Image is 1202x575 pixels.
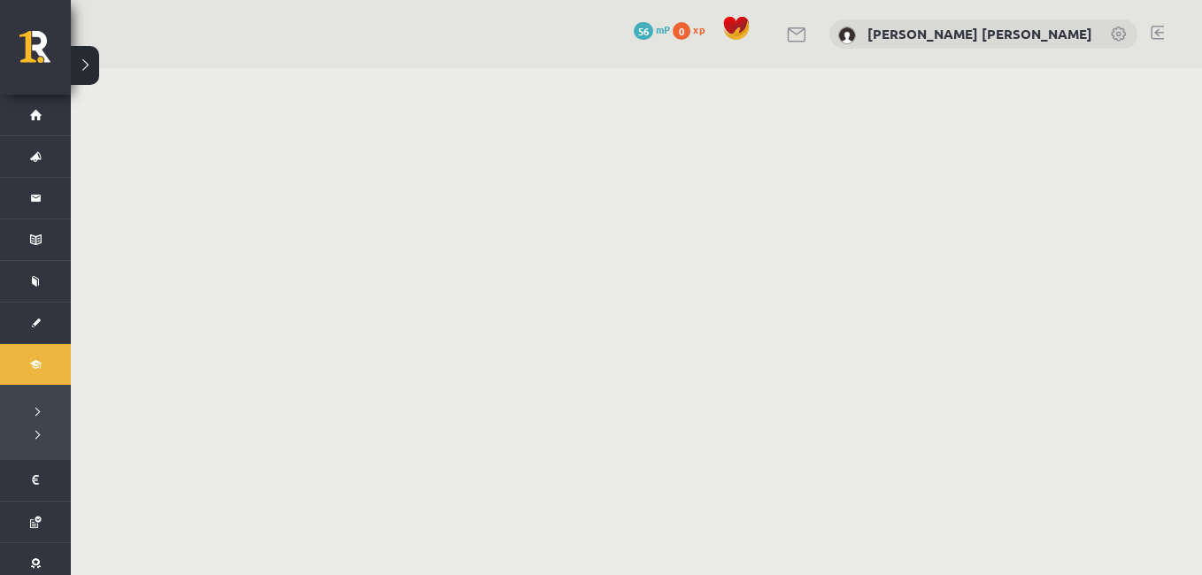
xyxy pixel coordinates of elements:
a: Rīgas 1. Tālmācības vidusskola [19,31,71,75]
span: 56 [634,22,653,40]
span: mP [656,22,670,36]
a: 56 mP [634,22,670,36]
a: [PERSON_NAME] [PERSON_NAME] [867,25,1092,42]
img: Mareks Markuss Kozlovskis [838,27,856,44]
a: 0 xp [673,22,713,36]
span: 0 [673,22,690,40]
span: xp [693,22,705,36]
